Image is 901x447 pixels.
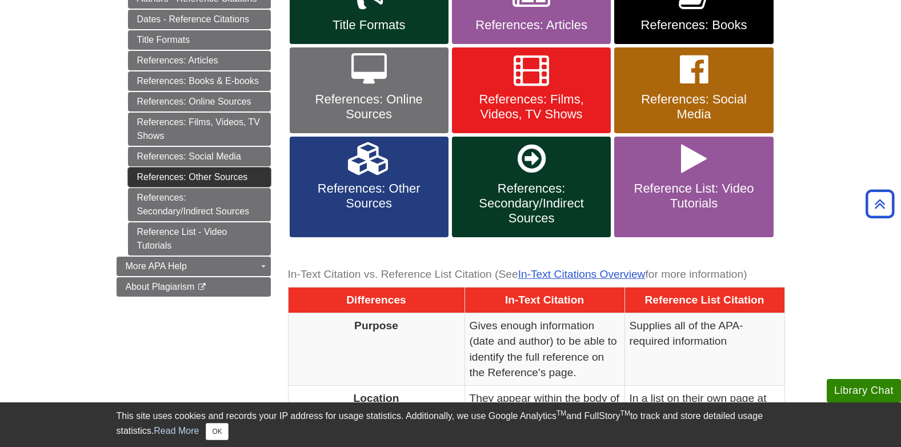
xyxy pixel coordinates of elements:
button: Library Chat [827,379,901,402]
sup: TM [620,409,630,417]
caption: In-Text Citation vs. Reference List Citation (See for more information) [288,262,785,288]
a: Read More [154,426,199,436]
a: Reference List: Video Tutorials [614,137,773,237]
a: References: Online Sources [290,47,449,133]
a: Dates - Reference Citations [128,10,271,29]
a: Title Formats [128,30,271,50]
span: Reference List Citation [645,294,764,306]
td: In a list on their own page at the end of the paper [624,385,784,426]
a: References: Films, Videos, TV Shows [128,113,271,146]
span: Reference List: Video Tutorials [623,181,764,211]
span: References: Online Sources [298,92,440,122]
span: More APA Help [126,261,187,271]
a: References: Online Sources [128,92,271,111]
span: References: Secondary/Indirect Sources [460,181,602,226]
a: About Plagiarism [117,277,271,297]
a: References: Books & E-books [128,71,271,91]
sup: TM [556,409,566,417]
a: More APA Help [117,257,271,276]
div: This site uses cookies and records your IP address for usage statistics. Additionally, we use Goo... [117,409,785,440]
a: References: Other Sources [128,167,271,187]
i: This link opens in a new window [197,284,207,291]
a: References: Social Media [614,47,773,133]
a: Back to Top [862,196,898,211]
span: Title Formats [298,18,440,33]
a: References: Other Sources [290,137,449,237]
span: References: Social Media [623,92,764,122]
td: They appear within the body of your paper [464,385,624,426]
button: Close [206,423,228,440]
span: References: Films, Videos, TV Shows [460,92,602,122]
span: Differences [346,294,406,306]
a: References: Films, Videos, TV Shows [452,47,611,133]
span: In-Text Citation [505,294,584,306]
td: Gives enough information (date and author) to be able to identify the full reference on the Refer... [464,313,624,385]
span: References: Other Sources [298,181,440,211]
span: About Plagiarism [126,282,195,292]
span: References: Articles [460,18,602,33]
a: Reference List - Video Tutorials [128,222,271,256]
a: References: Articles [128,51,271,70]
th: Location [288,385,464,426]
span: References: Books [623,18,764,33]
td: Supplies all of the APA-required information [624,313,784,385]
a: References: Social Media [128,147,271,166]
a: References: Secondary/Indirect Sources [452,137,611,237]
a: References: Secondary/Indirect Sources [128,188,271,221]
p: Purpose [293,318,460,333]
a: In-Text Citations Overview [518,268,646,280]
